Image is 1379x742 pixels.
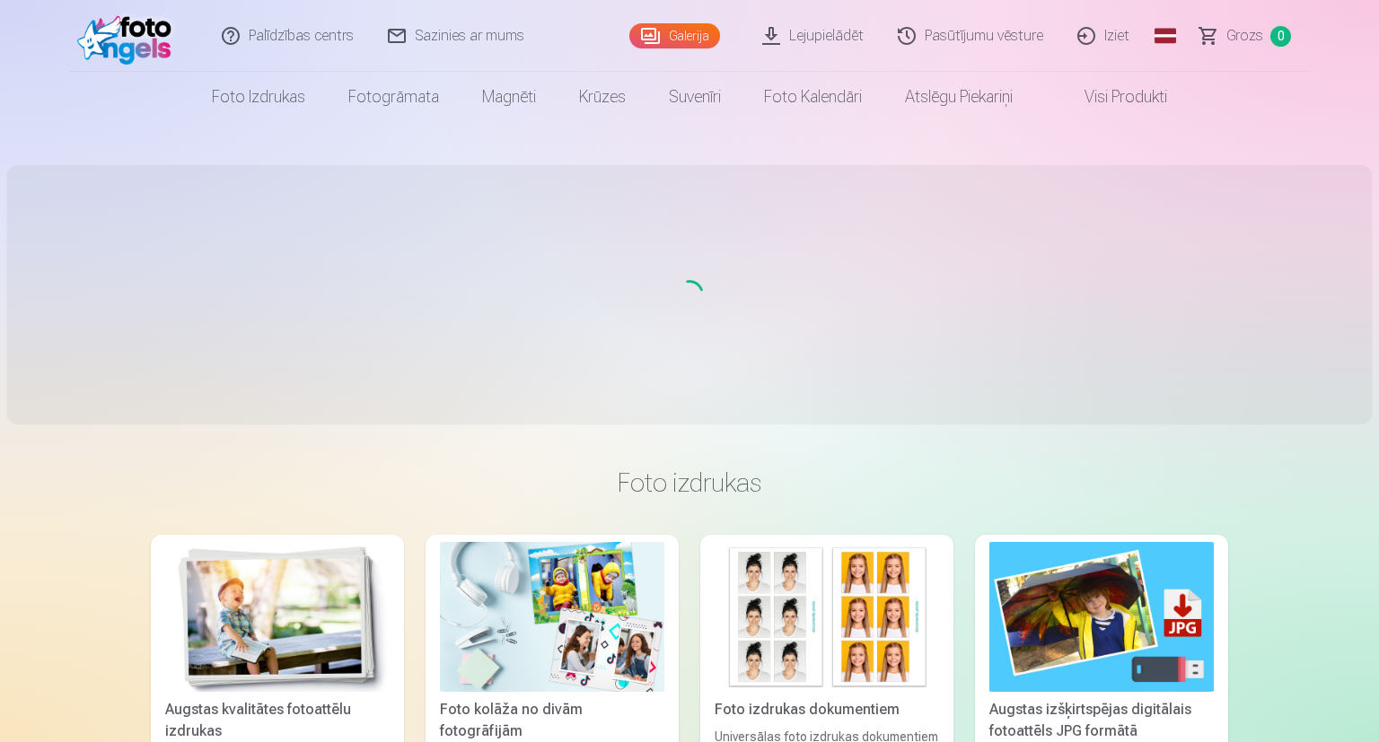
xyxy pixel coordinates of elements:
img: /fa1 [77,7,180,65]
div: Augstas kvalitātes fotoattēlu izdrukas [158,699,397,742]
a: Magnēti [461,72,558,122]
img: Augstas izšķirtspējas digitālais fotoattēls JPG formātā [989,542,1214,692]
div: Foto izdrukas dokumentiem [707,699,946,720]
div: Foto kolāža no divām fotogrāfijām [433,699,672,742]
span: 0 [1270,26,1291,47]
img: Augstas kvalitātes fotoattēlu izdrukas [165,542,390,692]
div: Augstas izšķirtspējas digitālais fotoattēls JPG formātā [982,699,1221,742]
span: Grozs [1226,25,1263,47]
a: Foto kalendāri [742,72,883,122]
a: Krūzes [558,72,647,122]
a: Fotogrāmata [327,72,461,122]
a: Galerija [629,23,720,48]
img: Foto kolāža no divām fotogrāfijām [440,542,664,692]
img: Foto izdrukas dokumentiem [715,542,939,692]
a: Visi produkti [1034,72,1189,122]
h3: Foto izdrukas [165,467,1214,499]
a: Foto izdrukas [190,72,327,122]
a: Suvenīri [647,72,742,122]
a: Atslēgu piekariņi [883,72,1034,122]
